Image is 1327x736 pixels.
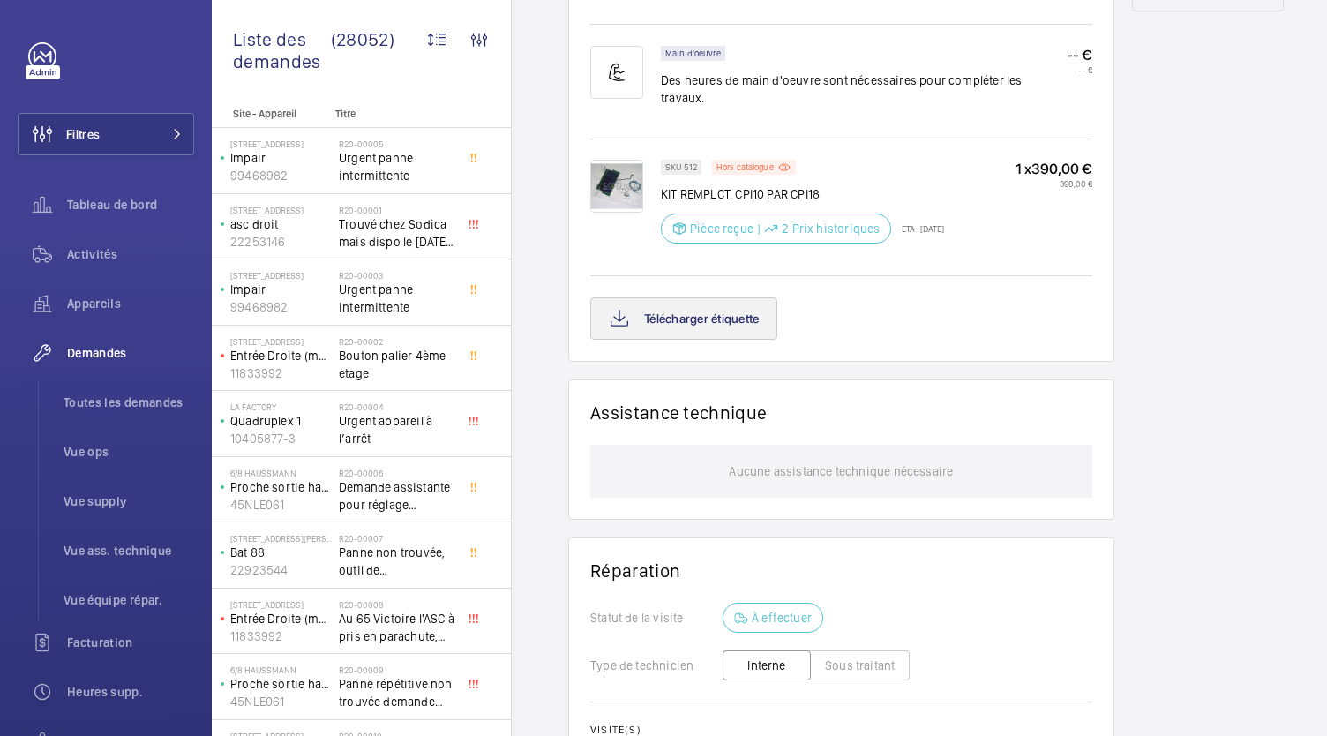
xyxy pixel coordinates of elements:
[339,281,455,316] span: Urgent panne intermittente
[67,245,194,263] span: Activités
[723,650,811,680] button: Interne
[230,544,332,561] p: Bat 88
[339,215,455,251] span: Trouvé chez Sodica mais dispo le [DATE] [URL][DOMAIN_NAME]
[212,108,328,120] p: Site - Appareil
[230,468,332,478] p: 6/8 Haussmann
[66,125,100,143] span: Filtres
[230,675,332,693] p: Proche sortie hall Pelletier
[18,113,194,155] button: Filtres
[590,560,1092,582] h1: Réparation
[230,215,332,233] p: asc droit
[339,610,455,645] span: Au 65 Victoire l'ASC à pris en parachute, toutes les sécu coupé, il est au 3 ème, asc sans machin...
[230,478,332,496] p: Proche sortie hall Pelletier
[67,344,194,362] span: Demandes
[233,28,331,72] span: Liste des demandes
[590,160,643,213] img: vxfIn6pm1thu6kNQQn-4S8d8suhdEGZYHKKwPP3oOs__5EfW.png
[230,149,332,167] p: Impair
[230,270,332,281] p: [STREET_ADDRESS]
[1016,160,1092,178] p: 1 x 390,00 €
[1067,64,1092,75] p: -- €
[590,46,643,99] img: muscle-sm.svg
[230,533,332,544] p: [STREET_ADDRESS][PERSON_NAME]
[67,295,194,312] span: Appareils
[64,591,194,609] span: Vue équipe répar.
[64,492,194,510] span: Vue supply
[230,364,332,382] p: 11833992
[230,167,332,184] p: 99468982
[339,412,455,447] span: Urgent appareil à l’arrêt
[339,544,455,579] span: Panne non trouvée, outil de déverouillouge impératif pour le diagnostic
[665,164,697,170] p: SKU 512
[230,336,332,347] p: [STREET_ADDRESS]
[665,50,721,56] p: Main d'oeuvre
[590,297,777,340] button: Télécharger étiquette
[64,542,194,560] span: Vue ass. technique
[339,402,455,412] h2: R20-00004
[230,298,332,316] p: 99468982
[590,724,1092,736] h2: Visite(s)
[339,336,455,347] h2: R20-00002
[339,599,455,610] h2: R20-00008
[230,693,332,710] p: 45NLE061
[230,139,332,149] p: [STREET_ADDRESS]
[782,220,880,237] p: 2 Prix historiques
[230,561,332,579] p: 22923544
[339,347,455,382] span: Bouton palier 4ème etage
[752,609,812,627] p: À effectuer
[230,233,332,251] p: 22253146
[339,139,455,149] h2: R20-00005
[230,402,332,412] p: La Factory
[757,220,761,237] div: |
[67,196,194,214] span: Tableau de bord
[339,478,455,514] span: Demande assistante pour réglage d'opérateurs porte cabine double accès
[590,402,767,424] h1: Assistance technique
[339,533,455,544] h2: R20-00007
[64,443,194,461] span: Vue ops
[230,599,332,610] p: [STREET_ADDRESS]
[661,71,1067,107] p: Des heures de main d'oeuvre sont nécessaires pour compléter les travaux.
[335,108,452,120] p: Titre
[1067,46,1092,64] p: -- €
[810,650,910,680] button: Sous traitant
[1016,178,1092,189] p: 390,00 €
[891,223,944,234] p: ETA : [DATE]
[339,665,455,675] h2: R20-00009
[339,205,455,215] h2: R20-00001
[230,627,332,645] p: 11833992
[729,445,953,498] p: Aucune assistance technique nécessaire
[230,430,332,447] p: 10405877-3
[661,185,944,203] p: KIT REMPLCT. CPI10 PAR CPI18
[230,496,332,514] p: 45NLE061
[230,281,332,298] p: Impair
[230,665,332,675] p: 6/8 Haussmann
[690,220,753,237] p: Pièce reçue
[230,412,332,430] p: Quadruplex 1
[230,610,332,627] p: Entrée Droite (monte-charge)
[230,205,332,215] p: [STREET_ADDRESS]
[64,394,194,411] span: Toutes les demandes
[230,347,332,364] p: Entrée Droite (monte-charge)
[339,270,455,281] h2: R20-00003
[67,634,194,651] span: Facturation
[67,683,194,701] span: Heures supp.
[339,468,455,478] h2: R20-00006
[339,149,455,184] span: Urgent panne intermittente
[339,675,455,710] span: Panne répétitive non trouvée demande assistance expert technique
[716,164,774,170] p: Hors catalogue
